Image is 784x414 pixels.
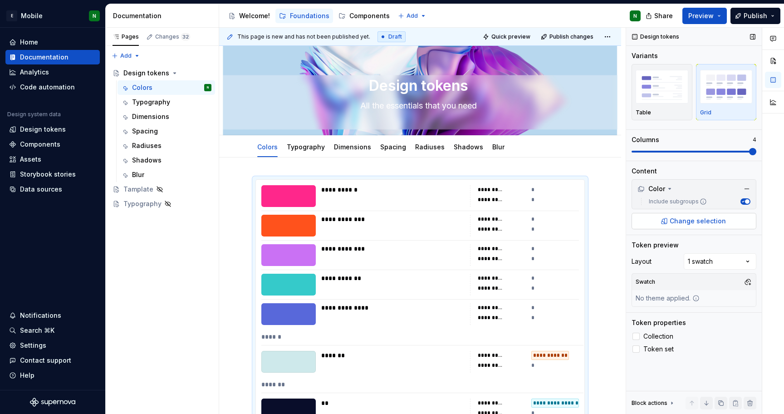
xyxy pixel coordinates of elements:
a: Shadows [118,153,215,168]
span: This page is new and has not been published yet. [237,33,370,40]
div: Design tokens [20,125,66,134]
div: Settings [20,341,46,350]
div: Typography [132,98,170,107]
button: Notifications [5,308,100,323]
button: Search ⌘K [5,323,100,338]
div: Foundations [290,11,329,20]
a: Dimensions [334,143,371,151]
div: Shadows [132,156,162,165]
div: Spacing [132,127,158,136]
div: Layout [632,257,652,266]
a: Assets [5,152,100,167]
button: EMobileN [2,6,103,25]
div: Storybook stories [20,170,76,179]
a: Design tokens [109,66,215,80]
a: Typography [287,143,325,151]
div: Blur [132,170,144,179]
span: 32 [181,33,190,40]
svg: Supernova Logo [30,398,75,407]
div: N [633,12,637,20]
div: Mobile [21,11,43,20]
a: Documentation [5,50,100,64]
a: Home [5,35,100,49]
div: Code automation [20,83,75,92]
div: Design system data [7,111,61,118]
a: Spacing [380,143,406,151]
div: Colors [254,137,281,156]
div: Search ⌘K [20,326,54,335]
div: Analytics [20,68,49,77]
a: ColorsN [118,80,215,95]
button: placeholderGrid [696,64,757,120]
div: Typography [283,137,328,156]
div: Assets [20,155,41,164]
div: Blur [489,137,508,156]
a: Blur [118,168,215,182]
a: Typography [118,95,215,109]
div: Block actions [632,399,667,407]
div: Colors [132,83,152,92]
span: Share [654,11,673,20]
p: Table [636,109,651,116]
img: placeholder [700,70,753,103]
textarea: All the essentials that you need [254,99,583,113]
a: Code automation [5,80,100,94]
span: Publish changes [549,33,593,40]
div: Welcome! [239,11,270,20]
span: Add [407,12,418,20]
div: Swatch [634,276,657,288]
span: Publish [744,11,767,20]
a: Components [5,137,100,152]
a: Settings [5,338,100,353]
a: Design tokens [5,122,100,137]
div: Color [634,182,754,196]
div: Documentation [113,11,215,20]
div: Design tokens [123,69,169,78]
div: Columns [632,135,659,144]
textarea: Design tokens [254,75,583,97]
span: Collection [643,333,673,340]
button: Publish [730,8,780,24]
button: Publish changes [538,30,598,43]
a: Blur [492,143,505,151]
div: Pages [113,33,139,40]
img: placeholder [636,70,688,103]
div: N [207,83,209,92]
div: Typography [123,199,162,208]
button: Add [109,49,143,62]
div: Page tree [225,7,393,25]
a: Analytics [5,65,100,79]
button: Contact support [5,353,100,368]
div: Block actions [632,397,676,409]
a: Shadows [454,143,483,151]
div: Color [637,184,665,193]
div: Help [20,371,34,380]
div: Home [20,38,38,47]
a: Typography [109,197,215,211]
button: Help [5,368,100,383]
a: Radiuses [415,143,445,151]
div: Data sources [20,185,62,194]
div: Token properties [632,318,686,327]
div: Dimensions [132,112,169,121]
a: Storybook stories [5,167,100,182]
div: Components [20,140,60,149]
div: Tamplate [123,185,153,194]
a: Colors [257,143,278,151]
a: Spacing [118,124,215,138]
a: Components [335,9,393,23]
span: Draft [388,33,402,40]
p: 4 [753,136,756,143]
a: Welcome! [225,9,274,23]
div: E [6,10,17,21]
div: No theme applied. [632,290,703,306]
button: Add [395,10,429,22]
div: Dimensions [330,137,375,156]
div: N [93,12,96,20]
span: Token set [643,345,674,353]
span: Change selection [670,217,726,226]
div: Spacing [377,137,410,156]
div: Components [349,11,390,20]
p: Grid [700,109,711,116]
